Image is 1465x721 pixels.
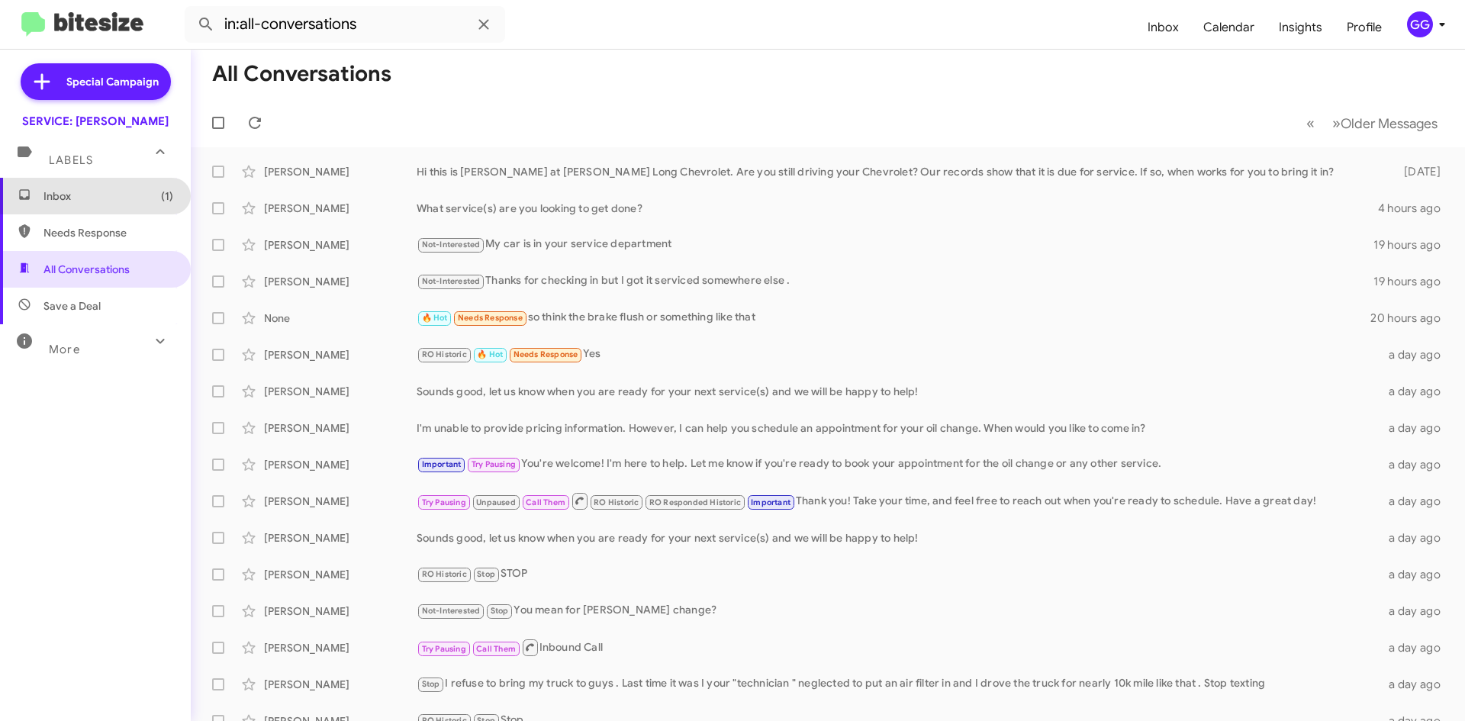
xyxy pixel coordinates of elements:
[1380,384,1453,399] div: a day ago
[417,201,1378,216] div: What service(s) are you looking to get done?
[264,164,417,179] div: [PERSON_NAME]
[1380,567,1453,582] div: a day ago
[43,262,130,277] span: All Conversations
[1380,457,1453,472] div: a day ago
[1335,5,1394,50] a: Profile
[422,497,466,507] span: Try Pausing
[1323,108,1447,139] button: Next
[422,679,440,689] span: Stop
[1380,677,1453,692] div: a day ago
[477,349,503,359] span: 🔥 Hot
[1306,114,1315,133] span: «
[22,114,169,129] div: SERVICE: [PERSON_NAME]
[417,602,1380,620] div: You mean for [PERSON_NAME] change?
[1298,108,1447,139] nav: Page navigation example
[264,677,417,692] div: [PERSON_NAME]
[21,63,171,100] a: Special Campaign
[264,420,417,436] div: [PERSON_NAME]
[1407,11,1433,37] div: GG
[1380,420,1453,436] div: a day ago
[417,420,1380,436] div: I'm unable to provide pricing information. However, I can help you schedule an appointment for yo...
[264,457,417,472] div: [PERSON_NAME]
[422,644,466,654] span: Try Pausing
[472,459,516,469] span: Try Pausing
[264,640,417,655] div: [PERSON_NAME]
[422,240,481,249] span: Not-Interested
[185,6,505,43] input: Search
[1191,5,1267,50] a: Calendar
[1370,311,1453,326] div: 20 hours ago
[1341,115,1438,132] span: Older Messages
[1380,604,1453,619] div: a day ago
[417,565,1380,583] div: STOP
[264,384,417,399] div: [PERSON_NAME]
[66,74,159,89] span: Special Campaign
[264,201,417,216] div: [PERSON_NAME]
[422,349,467,359] span: RO Historic
[161,188,173,204] span: (1)
[1380,530,1453,546] div: a day ago
[264,237,417,253] div: [PERSON_NAME]
[417,164,1380,179] div: Hi this is [PERSON_NAME] at [PERSON_NAME] Long Chevrolet. Are you still driving your Chevrolet? O...
[43,188,173,204] span: Inbox
[422,569,467,579] span: RO Historic
[417,491,1380,510] div: Thank you! Take your time, and feel free to reach out when you're ready to schedule. Have a great...
[422,606,481,616] span: Not-Interested
[1380,347,1453,362] div: a day ago
[594,497,639,507] span: RO Historic
[417,272,1373,290] div: Thanks for checking in but I got it serviced somewhere else .
[49,153,93,167] span: Labels
[649,497,741,507] span: RO Responded Historic
[477,569,495,579] span: Stop
[49,343,80,356] span: More
[1373,237,1453,253] div: 19 hours ago
[417,638,1380,657] div: Inbound Call
[1380,640,1453,655] div: a day ago
[264,494,417,509] div: [PERSON_NAME]
[1135,5,1191,50] a: Inbox
[422,276,481,286] span: Not-Interested
[422,459,462,469] span: Important
[1394,11,1448,37] button: GG
[417,530,1380,546] div: Sounds good, let us know when you are ready for your next service(s) and we will be happy to help!
[1267,5,1335,50] a: Insights
[264,311,417,326] div: None
[422,313,448,323] span: 🔥 Hot
[476,644,516,654] span: Call Them
[264,274,417,289] div: [PERSON_NAME]
[264,530,417,546] div: [PERSON_NAME]
[1378,201,1453,216] div: 4 hours ago
[1380,494,1453,509] div: a day ago
[417,346,1380,363] div: Yes
[458,313,523,323] span: Needs Response
[1373,274,1453,289] div: 19 hours ago
[417,384,1380,399] div: Sounds good, let us know when you are ready for your next service(s) and we will be happy to help!
[1380,164,1453,179] div: [DATE]
[417,455,1380,473] div: You're welcome! I'm here to help. Let me know if you're ready to book your appointment for the oi...
[476,497,516,507] span: Unpaused
[1332,114,1341,133] span: »
[264,347,417,362] div: [PERSON_NAME]
[264,604,417,619] div: [PERSON_NAME]
[526,497,565,507] span: Call Them
[43,298,101,314] span: Save a Deal
[491,606,509,616] span: Stop
[417,236,1373,253] div: My car is in your service department
[417,309,1370,327] div: so think the brake flush or something like that
[417,675,1380,693] div: I refuse to bring my truck to guys . Last time it was I your "technician " neglected to put an ai...
[751,497,790,507] span: Important
[43,225,173,240] span: Needs Response
[514,349,578,359] span: Needs Response
[1297,108,1324,139] button: Previous
[212,62,391,86] h1: All Conversations
[264,567,417,582] div: [PERSON_NAME]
